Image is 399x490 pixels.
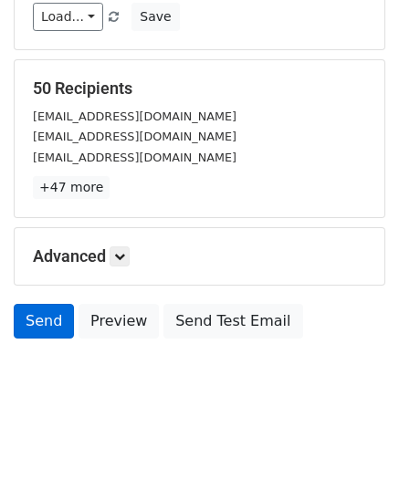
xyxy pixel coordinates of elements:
[131,3,179,31] button: Save
[14,304,74,339] a: Send
[33,176,110,199] a: +47 more
[33,3,103,31] a: Load...
[33,109,236,123] small: [EMAIL_ADDRESS][DOMAIN_NAME]
[33,78,366,99] h5: 50 Recipients
[163,304,302,339] a: Send Test Email
[308,402,399,490] iframe: Chat Widget
[33,130,236,143] small: [EMAIL_ADDRESS][DOMAIN_NAME]
[33,151,236,164] small: [EMAIL_ADDRESS][DOMAIN_NAME]
[79,304,159,339] a: Preview
[33,246,366,266] h5: Advanced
